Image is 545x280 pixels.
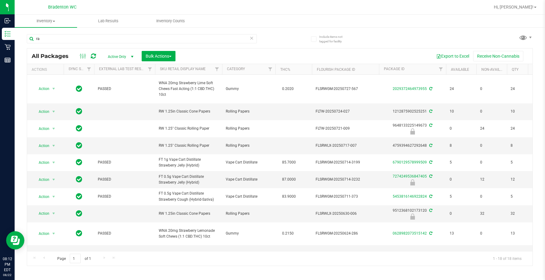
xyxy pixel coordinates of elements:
[316,86,375,92] span: FLSRWGM-20250727-567
[428,231,432,235] span: Sync from Compliance System
[33,84,50,93] span: Action
[50,124,58,133] span: select
[33,142,50,150] span: Action
[450,194,473,199] span: 5
[159,143,218,149] span: RW 1.25" Classic Rolling Paper
[511,143,534,149] span: 8
[3,273,12,277] p: 08/22
[428,208,432,213] span: Sync from Compliance System
[450,143,473,149] span: 8
[511,160,534,165] span: 5
[33,107,50,116] span: Action
[32,53,75,59] span: All Packages
[378,143,447,149] div: 4759394627292648
[84,64,94,74] a: Filter
[226,109,272,114] span: Rolling Papers
[50,107,58,116] span: select
[76,175,82,184] span: In Sync
[316,109,375,114] span: FLTW-20250724-027
[481,67,508,72] a: Non-Available
[146,54,172,59] span: Bulk Actions
[378,214,447,220] div: Newly Received
[148,18,193,24] span: Inventory Counts
[450,211,473,217] span: 0
[428,109,432,113] span: Sync from Compliance System
[511,194,534,199] span: 5
[226,211,272,217] span: Rolling Papers
[378,208,447,220] div: 9512368102173120
[6,231,24,249] iframe: Resource center
[393,174,427,178] a: 7274249536847405
[50,175,58,184] span: select
[76,158,82,167] span: In Sync
[5,44,11,50] inline-svg: Retail
[450,177,473,182] span: 0
[511,211,534,217] span: 32
[511,177,534,182] span: 12
[265,64,275,74] a: Filter
[451,67,469,72] a: Available
[450,231,473,236] span: 13
[226,143,272,149] span: Rolling Papers
[279,158,299,167] span: 85.7000
[70,254,81,263] input: 1
[5,31,11,37] inline-svg: Inventory
[76,141,82,150] span: In Sync
[428,174,432,178] span: Sync from Compliance System
[52,254,96,263] span: Page of 1
[480,231,503,236] span: 0
[77,15,140,27] a: Lab Results
[480,126,503,131] span: 24
[317,67,355,72] a: Flourish Package ID
[33,175,50,184] span: Action
[99,67,147,71] a: External Lab Test Result
[316,231,375,236] span: FLSRWGM-20250624-286
[159,191,218,202] span: FT 0.5g Vape Cart Distillate Strawberry Cough (Hybrid-Sativa)
[428,123,432,127] span: Sync from Compliance System
[15,18,77,24] span: Inventory
[159,211,218,217] span: RW 1.25in Classic Cone Papers
[393,194,427,199] a: 5453816146922824
[50,209,58,218] span: select
[226,231,272,236] span: Gummy
[393,160,427,164] a: 6790129578999509
[279,175,299,184] span: 87.0000
[50,142,58,150] span: select
[480,177,503,182] span: 12
[159,228,218,239] span: WNA 20mg Strawberry Lemonade Soft Chews (1:1 CBD:THC) 10ct
[226,177,272,182] span: Vape Cart Distillate
[227,67,245,71] a: Category
[316,143,375,149] span: FLSRWLX-20250717-007
[226,126,272,131] span: Rolling Papers
[33,229,50,238] span: Action
[226,194,272,199] span: Vape Cart Distillate
[316,194,375,199] span: FLSRWGM-20250711-373
[76,209,82,218] span: In Sync
[212,64,222,74] a: Filter
[159,157,218,168] span: FT 1g Vape Cart Distillate Strawberry Jelly (Hybrid)
[50,84,58,93] span: select
[27,34,257,43] input: Search Package ID, Item Name, SKU, Lot or Part Number...
[378,128,447,135] div: Newly Received
[279,229,297,238] span: 0.2150
[33,192,50,201] span: Action
[316,177,375,182] span: FLSRWGM-20250714-3232
[511,86,534,92] span: 24
[319,34,350,44] span: Include items not tagged for facility
[316,126,375,131] span: FLTW-20250721-009
[316,211,375,217] span: FLSRWLX-20250630-006
[393,231,427,235] a: 0628982073515142
[76,192,82,201] span: In Sync
[98,194,151,199] span: PASSED
[33,124,50,133] span: Action
[5,57,11,63] inline-svg: Reports
[32,67,61,72] div: Actions
[511,126,534,131] span: 24
[15,15,77,27] a: Inventory
[512,67,518,72] a: Qty
[50,192,58,201] span: select
[393,87,427,91] a: 2029372464973955
[480,109,503,114] span: 0
[76,124,82,133] span: In Sync
[145,64,155,74] a: Filter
